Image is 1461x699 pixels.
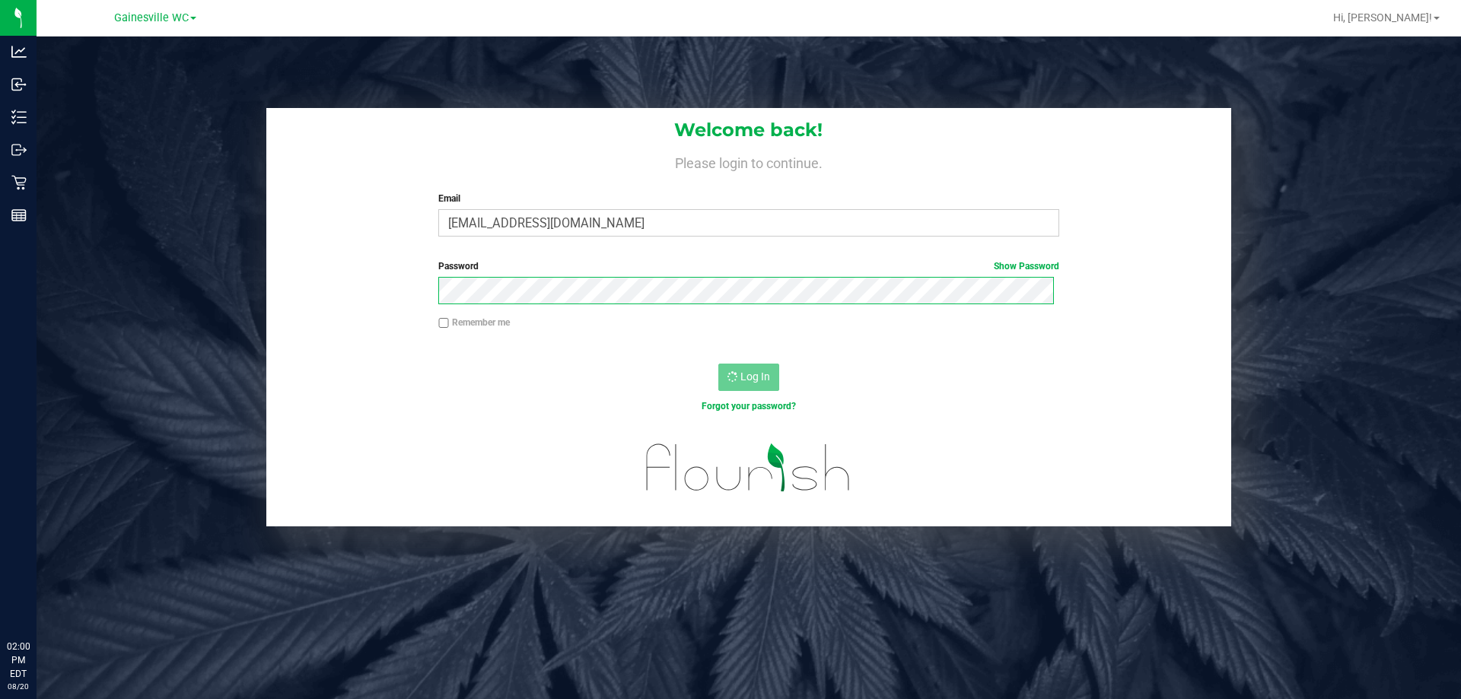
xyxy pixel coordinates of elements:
[114,11,189,24] span: Gainesville WC
[11,77,27,92] inline-svg: Inbound
[11,110,27,125] inline-svg: Inventory
[438,261,479,272] span: Password
[11,44,27,59] inline-svg: Analytics
[11,175,27,190] inline-svg: Retail
[266,120,1231,140] h1: Welcome back!
[11,142,27,157] inline-svg: Outbound
[438,192,1058,205] label: Email
[1333,11,1432,24] span: Hi, [PERSON_NAME]!
[628,429,869,507] img: flourish_logo.svg
[702,401,796,411] a: Forgot your password?
[438,316,510,329] label: Remember me
[740,370,770,383] span: Log In
[11,208,27,223] inline-svg: Reports
[266,152,1231,170] h4: Please login to continue.
[438,318,449,329] input: Remember me
[7,640,30,681] p: 02:00 PM EDT
[7,681,30,692] p: 08/20
[994,261,1059,272] a: Show Password
[718,364,779,391] button: Log In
